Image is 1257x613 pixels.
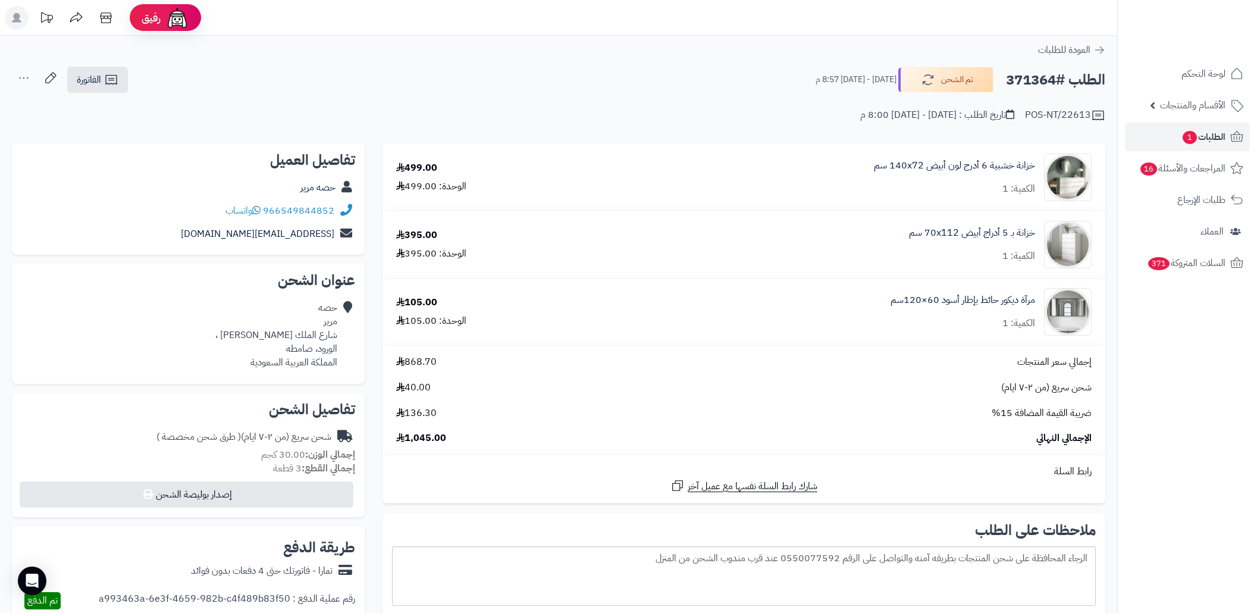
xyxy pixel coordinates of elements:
[392,546,1096,606] div: الرجاء المحافظة على شحن المنتجات بطريقه آمنه والتواصل على الرقم 0550077592 عند قرب مندوب الشحن من...
[396,247,466,261] div: الوحدة: 395.00
[32,6,61,33] a: تحديثات المنصة
[396,296,437,309] div: 105.00
[20,481,353,508] button: إصدار بوليصة الشحن
[1038,43,1105,57] a: العودة للطلبات
[67,67,128,93] a: الفاتورة
[302,461,355,476] strong: إجمالي القطع:
[387,465,1101,478] div: رابط السلة
[1025,108,1105,123] div: POS-NT/22613
[396,406,437,420] span: 136.30
[1006,68,1105,92] h2: الطلب #371364
[396,180,466,193] div: الوحدة: 499.00
[1160,97,1225,114] span: الأقسام والمنتجات
[21,153,355,167] h2: تفاصيل العميل
[1045,154,1091,201] img: 1746709299-1702541934053-68567865785768-1000x1000-90x90.jpg
[1125,217,1250,246] a: العملاء
[1017,355,1092,369] span: إجمالي سعر المنتجات
[396,314,466,328] div: الوحدة: 105.00
[1147,257,1171,271] span: 371
[396,161,437,175] div: 499.00
[816,74,896,86] small: [DATE] - [DATE] 8:57 م
[300,180,336,195] a: حصه مرير
[1181,129,1225,145] span: الطلبات
[18,567,46,595] div: Open Intercom Messenger
[860,108,1014,122] div: تاريخ الطلب : [DATE] - [DATE] 8:00 م
[688,480,817,493] span: شارك رابط السلة نفسها مع عميل آخر
[27,593,58,608] span: تم الدفع
[670,478,817,493] a: شارك رابط السلة نفسها مع عميل آخر
[1045,288,1091,336] img: 1753182267-1-90x90.jpg
[396,381,431,395] span: 40.00
[181,227,334,241] a: [EMAIL_ADDRESS][DOMAIN_NAME]
[1140,162,1158,176] span: 16
[396,431,446,445] span: 1,045.00
[1002,249,1035,263] div: الكمية: 1
[891,293,1035,307] a: مرآة ديكور حائط بإطار أسود 60×120سم
[156,430,331,444] div: شحن سريع (من ٢-٧ ايام)
[261,448,355,462] small: 30.00 كجم
[1147,255,1225,271] span: السلات المتروكة
[156,430,241,444] span: ( طرق شحن مخصصة )
[909,226,1035,240] a: خزانة بـ 5 أدراج أبيض ‎70x112 سم‏
[165,6,189,30] img: ai-face.png
[1176,9,1246,34] img: logo-2.png
[1125,123,1250,151] a: الطلبات1
[1001,381,1092,395] span: شحن سريع (من ٢-٧ ايام)
[273,461,355,476] small: 3 قطعة
[992,406,1092,420] span: ضريبة القيمة المضافة 15%
[263,204,334,218] a: 966549844852
[142,11,161,25] span: رفيق
[392,523,1096,537] h2: ملاحظات على الطلب
[21,402,355,417] h2: تفاصيل الشحن
[1125,154,1250,183] a: المراجعات والأسئلة16
[215,301,337,369] div: حصه مرير شارع الملك [PERSON_NAME] ، الورود، صامطه المملكة العربية السعودية
[1036,431,1092,445] span: الإجمالي النهائي
[77,73,101,87] span: الفاتورة
[1182,130,1198,145] span: 1
[1181,65,1225,82] span: لوحة التحكم
[1200,223,1224,240] span: العملاء
[99,592,355,609] div: رقم عملية الدفع : a993463a-6e3f-4659-982b-c4f489b83f50
[898,67,993,92] button: تم الشحن
[1177,192,1225,208] span: طلبات الإرجاع
[225,204,261,218] a: واتساب
[1125,249,1250,277] a: السلات المتروكة371
[21,273,355,287] h2: عنوان الشحن
[283,540,355,555] h2: طريقة الدفع
[1045,221,1091,268] img: 1747726680-1724661648237-1702540482953-8486464545656-90x90.jpg
[1125,60,1250,88] a: لوحة التحكم
[1038,43,1090,57] span: العودة للطلبات
[396,229,437,242] div: 395.00
[305,448,355,462] strong: إجمالي الوزن:
[396,355,437,369] span: 868.70
[1139,160,1225,177] span: المراجعات والأسئلة
[874,159,1035,173] a: خزانة خشبية 6 أدرج لون أبيض 140x72 سم
[1002,317,1035,330] div: الكمية: 1
[191,564,333,578] div: تمارا - فاتورتك حتى 4 دفعات بدون فوائد
[1125,186,1250,214] a: طلبات الإرجاع
[1002,182,1035,196] div: الكمية: 1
